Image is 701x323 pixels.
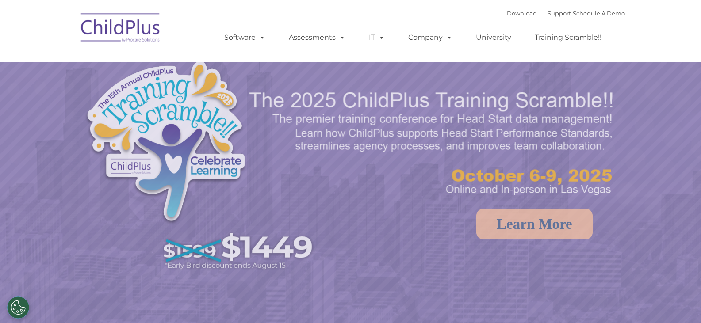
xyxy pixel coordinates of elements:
a: Company [399,29,461,46]
img: ChildPlus by Procare Solutions [77,7,165,51]
button: Cookies Settings [7,296,29,319]
a: University [467,29,520,46]
a: Support [548,10,571,17]
a: Assessments [280,29,354,46]
a: IT [360,29,394,46]
a: Download [507,10,537,17]
a: Learn More [476,209,593,239]
font: | [507,10,625,17]
a: Schedule A Demo [573,10,625,17]
a: Training Scramble!! [526,29,610,46]
a: Software [215,29,274,46]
